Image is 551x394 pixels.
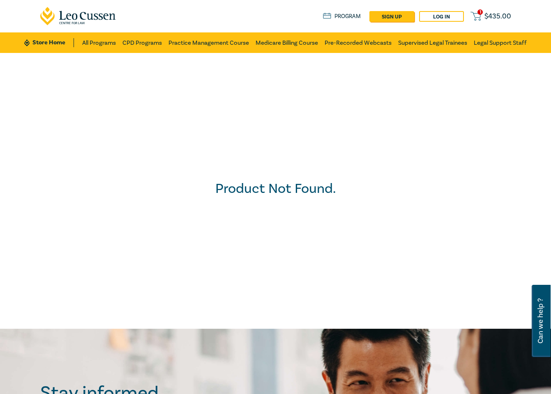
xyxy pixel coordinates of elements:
span: 1 [477,9,483,15]
a: Store Home [24,38,74,47]
a: Program [323,12,361,21]
a: Practice Management Course [168,32,249,53]
span: $ 435.00 [484,12,511,21]
a: CPD Programs [122,32,162,53]
a: Legal Support Staff [474,32,527,53]
h2: Product Not Found. [215,181,336,197]
a: All Programs [82,32,116,53]
a: Medicare Billing Course [256,32,318,53]
a: Supervised Legal Trainees [398,32,467,53]
a: sign up [369,11,414,22]
a: Pre-Recorded Webcasts [325,32,392,53]
a: Log in [419,11,464,22]
span: Can we help ? [537,290,544,352]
